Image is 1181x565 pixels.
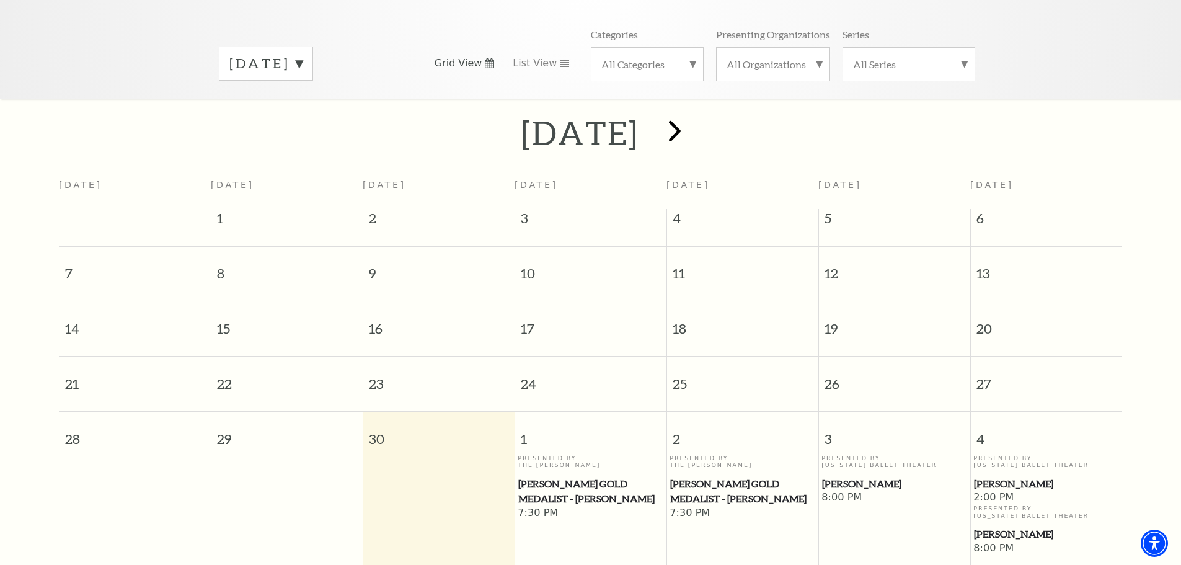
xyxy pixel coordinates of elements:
th: [DATE] [59,172,211,209]
span: 12 [819,247,970,290]
span: 21 [59,357,211,399]
span: 6 [971,209,1123,234]
span: 23 [363,357,515,399]
span: List View [513,56,557,70]
span: 8:00 PM [821,491,967,505]
p: Presented By The [PERSON_NAME] [518,455,663,469]
span: [PERSON_NAME] Gold Medalist - [PERSON_NAME] [518,476,663,507]
span: 1 [515,412,666,455]
span: 10 [515,247,666,290]
p: Presented By The [PERSON_NAME] [670,455,815,469]
span: 26 [819,357,970,399]
label: All Series [853,58,965,71]
p: Categories [591,28,638,41]
span: 22 [211,357,363,399]
span: 24 [515,357,666,399]
span: 16 [363,301,515,344]
span: [PERSON_NAME] Gold Medalist - [PERSON_NAME] [670,476,815,507]
span: 17 [515,301,666,344]
span: 9 [363,247,515,290]
span: 2 [667,412,818,455]
span: [DATE] [666,180,710,190]
span: 3 [515,209,666,234]
span: [PERSON_NAME] [822,476,966,492]
label: All Organizations [727,58,820,71]
span: [DATE] [970,180,1014,190]
span: 2:00 PM [973,491,1119,505]
p: Presented By [US_STATE] Ballet Theater [821,455,967,469]
p: Presenting Organizations [716,28,830,41]
span: 13 [971,247,1123,290]
span: [DATE] [363,180,406,190]
span: 8:00 PM [973,542,1119,556]
span: 18 [667,301,818,344]
span: 15 [211,301,363,344]
span: 14 [59,301,211,344]
div: Accessibility Menu [1141,530,1168,557]
span: 2 [363,209,515,234]
label: [DATE] [229,54,303,73]
span: 29 [211,412,363,455]
span: 30 [363,412,515,455]
span: [PERSON_NAME] [974,527,1118,542]
button: next [650,111,696,155]
span: Grid View [435,56,482,70]
span: 7 [59,247,211,290]
span: [DATE] [818,180,862,190]
span: [DATE] [211,180,254,190]
span: 7:30 PM [670,507,815,520]
span: 7:30 PM [518,507,663,520]
span: 8 [211,247,363,290]
span: [DATE] [515,180,558,190]
span: 27 [971,357,1123,399]
label: All Categories [601,58,693,71]
span: 5 [819,209,970,234]
span: 11 [667,247,818,290]
span: 4 [971,412,1123,455]
span: 4 [667,209,818,234]
span: 3 [819,412,970,455]
span: 19 [819,301,970,344]
h2: [DATE] [521,113,639,153]
p: Presented By [US_STATE] Ballet Theater [973,505,1119,519]
span: 28 [59,412,211,455]
span: 25 [667,357,818,399]
p: Series [843,28,869,41]
p: Presented By [US_STATE] Ballet Theater [973,455,1119,469]
span: 20 [971,301,1123,344]
span: 1 [211,209,363,234]
span: [PERSON_NAME] [974,476,1118,492]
